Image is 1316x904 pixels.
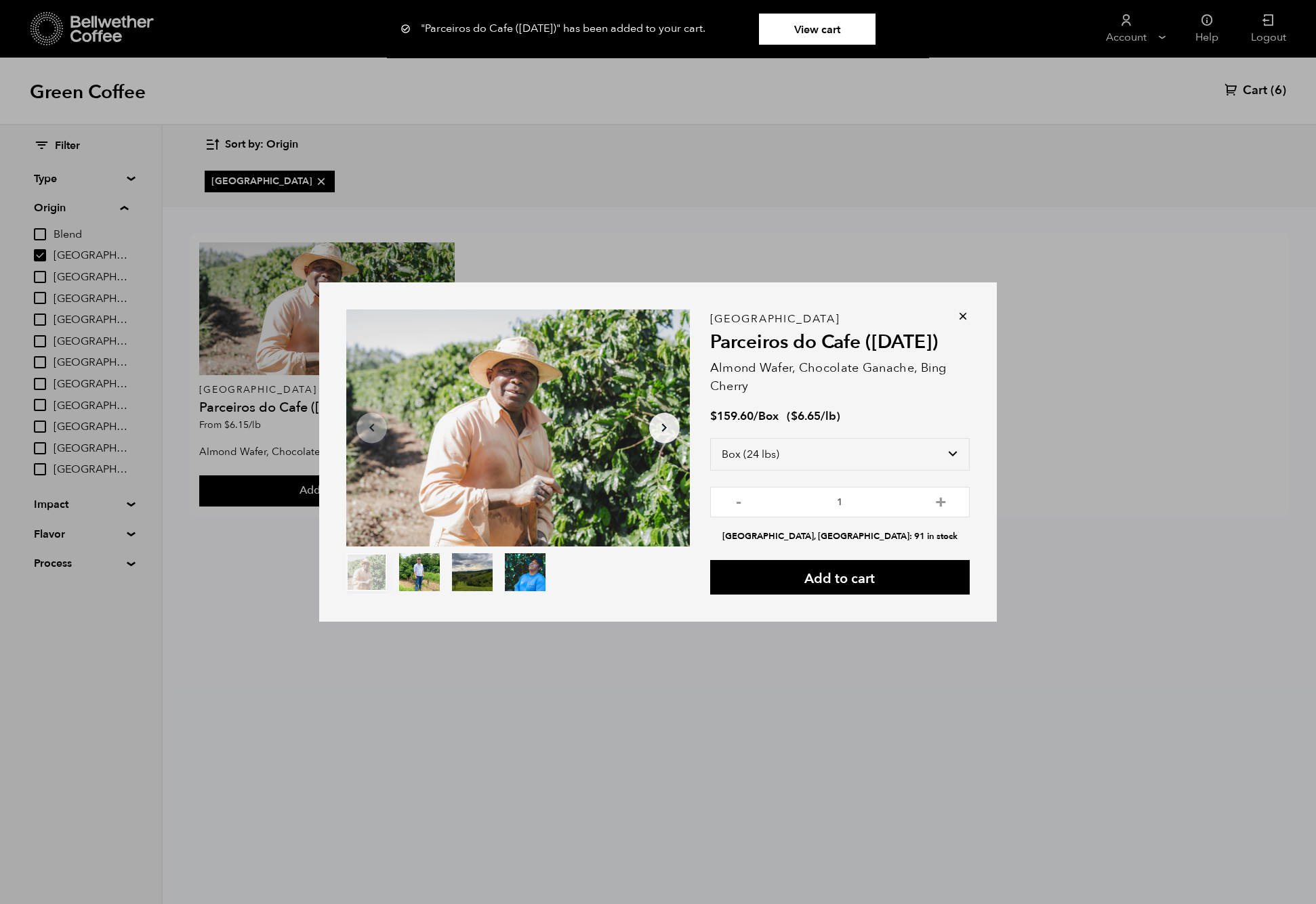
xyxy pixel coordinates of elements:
[758,408,779,424] span: Box
[791,408,821,424] bdi: 6.65
[710,331,970,354] h2: Parceiros do Cafe ([DATE])
[932,494,949,507] button: +
[710,408,754,424] bdi: 159.60
[821,408,836,424] span: /lb
[731,494,747,507] button: -
[754,408,758,424] span: /
[787,408,840,424] span: ( )
[791,408,798,424] span: $
[710,560,970,595] button: Add to cart
[710,359,970,395] p: Almond Wafer, Chocolate Ganache, Bing Cherry
[710,408,717,424] span: $
[710,530,970,543] li: [GEOGRAPHIC_DATA], [GEOGRAPHIC_DATA]: 91 in stock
